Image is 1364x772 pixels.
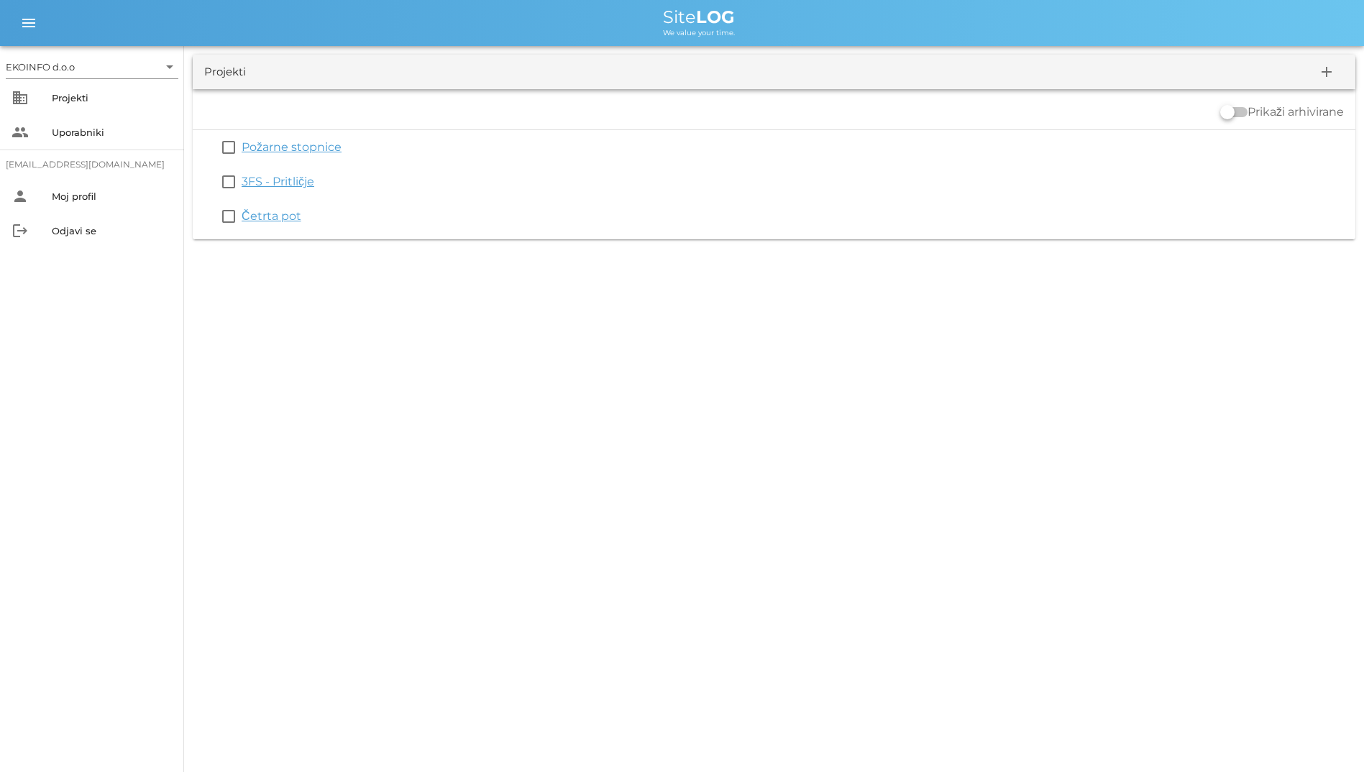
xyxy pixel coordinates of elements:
div: Projekti [204,64,246,81]
span: Site [663,6,735,27]
a: Četrta pot [242,209,301,223]
i: people [12,124,29,141]
a: Požarne stopnice [242,140,342,154]
div: Uporabniki [52,127,173,138]
button: check_box_outline_blank [220,173,237,190]
iframe: Chat Widget [1158,617,1364,772]
b: LOG [696,6,735,27]
span: We value your time. [663,28,735,37]
i: business [12,89,29,106]
div: Odjavi se [52,225,173,236]
i: menu [20,14,37,32]
a: 3FS - Pritličje [242,175,314,188]
button: check_box_outline_blank [220,208,237,225]
div: Moj profil [52,190,173,202]
button: check_box_outline_blank [220,139,237,156]
i: arrow_drop_down [161,58,178,75]
div: Projekti [52,92,173,104]
i: person [12,188,29,205]
i: add [1318,63,1335,81]
div: EKOINFO d.o.o [6,60,75,73]
i: logout [12,222,29,239]
label: Prikaži arhivirane [1248,105,1344,119]
div: EKOINFO d.o.o [6,55,178,78]
div: Pripomoček za klepet [1158,617,1364,772]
